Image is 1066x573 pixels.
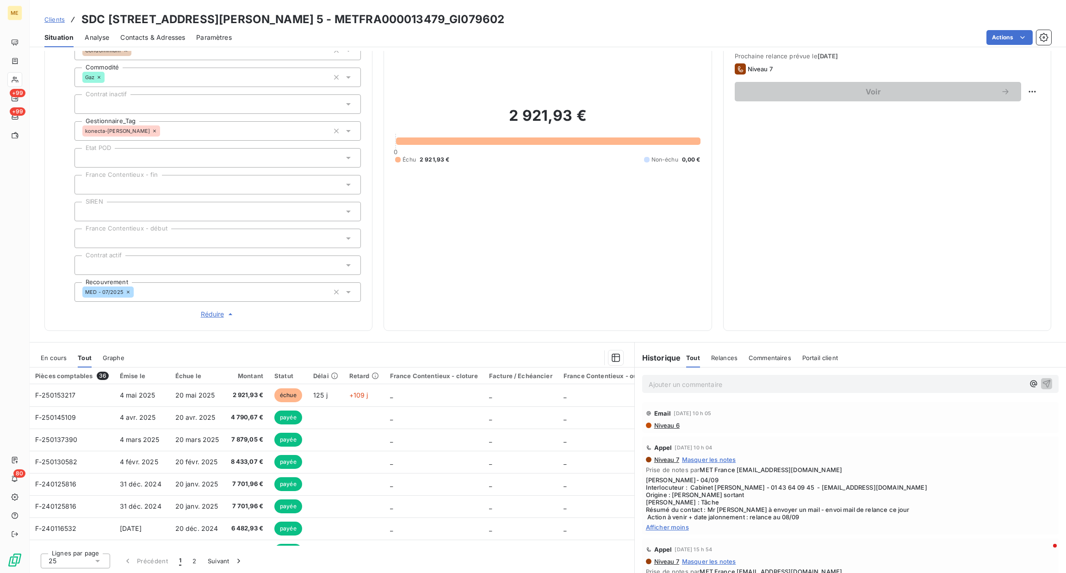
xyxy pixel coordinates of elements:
[564,524,566,532] span: _
[35,480,77,488] span: F-240125816
[686,354,700,361] span: Tout
[41,354,67,361] span: En cours
[489,502,492,510] span: _
[390,413,393,421] span: _
[120,524,142,532] span: [DATE]
[120,413,156,421] span: 4 avr. 2025
[85,128,150,134] span: konecta-[PERSON_NAME]
[313,372,338,380] div: Délai
[390,436,393,443] span: _
[201,310,235,319] span: Réduire
[35,458,78,466] span: F-250130582
[735,52,1040,60] span: Prochaine relance prévue le
[682,558,736,565] span: Masquer les notes
[390,524,393,532] span: _
[82,100,90,108] input: Ajouter une valeur
[103,354,124,361] span: Graphe
[646,476,1055,521] span: [PERSON_NAME]- 04/09 Interlocuteur : Cabinet [PERSON_NAME] - 01 43 64 09 45 - [EMAIL_ADDRESS][DOM...
[564,502,566,510] span: _
[202,551,249,571] button: Suivant
[78,354,92,361] span: Tout
[700,466,842,473] span: MET France [EMAIL_ADDRESS][DOMAIN_NAME]
[230,372,264,380] div: Montant
[7,6,22,20] div: ME
[274,477,302,491] span: payée
[564,372,660,380] div: France Contentieux - ouverture
[394,148,397,156] span: 0
[654,444,672,451] span: Appel
[635,352,681,363] h6: Historique
[653,422,680,429] span: Niveau 6
[82,261,90,269] input: Ajouter une valeur
[230,457,264,467] span: 8 433,07 €
[349,372,379,380] div: Retard
[175,480,218,488] span: 20 janv. 2025
[175,391,215,399] span: 20 mai 2025
[10,107,25,116] span: +99
[274,411,302,424] span: payée
[175,436,219,443] span: 20 mars 2025
[13,469,25,478] span: 80
[81,11,504,28] h3: SDC [STREET_ADDRESS][PERSON_NAME] 5 - METFRA000013479_GI079602
[564,391,566,399] span: _
[653,558,679,565] span: Niveau 7
[646,466,1055,473] span: Prise de notes par
[97,372,109,380] span: 36
[390,391,393,399] span: _
[489,524,492,532] span: _
[986,30,1033,45] button: Actions
[711,354,738,361] span: Relances
[489,391,492,399] span: _
[746,88,1001,95] span: Voir
[489,436,492,443] span: _
[85,289,124,295] span: MED - 07/2025
[187,551,202,571] button: 2
[564,436,566,443] span: _
[818,52,838,60] span: [DATE]
[35,413,76,421] span: F-250145109
[682,156,700,164] span: 0,00 €
[274,544,302,558] span: payée
[35,391,76,399] span: F-250153217
[10,89,25,97] span: +99
[82,234,90,243] input: Ajouter une valeur
[230,524,264,533] span: 6 482,93 €
[654,410,671,417] span: Email
[653,456,679,463] span: Niveau 7
[274,433,302,447] span: payée
[274,388,302,402] span: échue
[82,181,90,189] input: Ajouter une valeur
[44,16,65,23] span: Clients
[349,391,368,399] span: +109 j
[749,354,791,361] span: Commentaires
[489,413,492,421] span: _
[82,154,90,162] input: Ajouter une valeur
[230,391,264,400] span: 2 921,93 €
[489,372,552,380] div: Facture / Echéancier
[175,372,219,380] div: Échue le
[120,458,158,466] span: 4 févr. 2025
[274,455,302,469] span: payée
[35,502,77,510] span: F-240125816
[174,551,187,571] button: 1
[230,502,264,511] span: 7 701,96 €
[120,502,161,510] span: 31 déc. 2024
[390,372,478,380] div: France Contentieux - cloture
[274,499,302,513] span: payée
[175,502,218,510] span: 20 janv. 2025
[175,458,218,466] span: 20 févr. 2025
[179,556,181,566] span: 1
[313,391,328,399] span: 125 j
[651,156,678,164] span: Non-échu
[675,547,712,552] span: [DATE] 15 h 54
[395,106,700,134] h2: 2 921,93 €
[682,456,736,463] span: Masquer les notes
[674,411,711,416] span: [DATE] 10 h 05
[489,458,492,466] span: _
[160,127,167,135] input: Ajouter une valeur
[118,551,174,571] button: Précédent
[196,33,232,42] span: Paramètres
[175,524,218,532] span: 20 déc. 2024
[44,15,65,24] a: Clients
[735,82,1021,101] button: Voir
